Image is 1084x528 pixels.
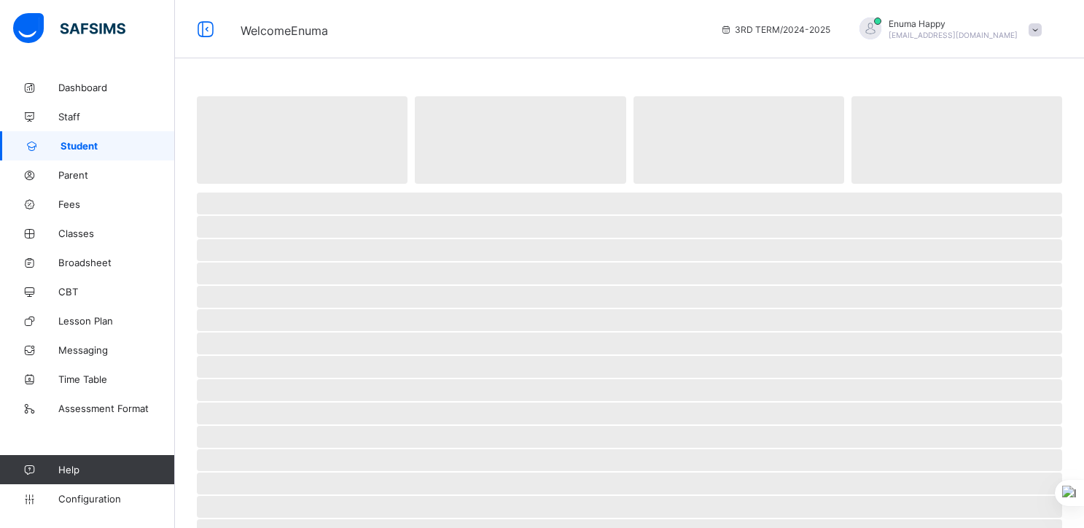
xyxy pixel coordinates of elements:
span: Fees [58,198,175,210]
span: Time Table [58,373,175,385]
span: ‌ [197,309,1062,331]
span: ‌ [197,426,1062,448]
span: ‌ [633,96,844,184]
span: [EMAIL_ADDRESS][DOMAIN_NAME] [889,31,1018,39]
span: ‌ [197,403,1062,424]
span: Classes [58,228,175,239]
span: Welcome Enuma [241,23,328,38]
span: ‌ [197,286,1062,308]
span: ‌ [197,96,408,184]
span: ‌ [851,96,1062,184]
span: Broadsheet [58,257,175,268]
span: Dashboard [58,82,175,93]
img: safsims [13,13,125,44]
span: Lesson Plan [58,315,175,327]
span: session/term information [720,24,830,35]
span: ‌ [197,449,1062,471]
span: ‌ [197,193,1062,214]
span: ‌ [197,496,1062,518]
span: ‌ [197,216,1062,238]
span: ‌ [197,473,1062,494]
span: CBT [58,286,175,298]
span: Parent [58,169,175,181]
span: Configuration [58,493,174,505]
span: Help [58,464,174,475]
span: ‌ [197,333,1062,354]
span: Enuma Happy [889,18,1018,29]
span: Messaging [58,344,175,356]
span: Staff [58,111,175,123]
span: ‌ [197,379,1062,401]
span: ‌ [197,263,1062,284]
span: ‌ [197,356,1062,378]
span: Student [61,140,175,152]
span: ‌ [415,96,625,184]
span: ‌ [197,239,1062,261]
span: Assessment Format [58,403,175,414]
div: EnumaHappy [845,18,1049,42]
